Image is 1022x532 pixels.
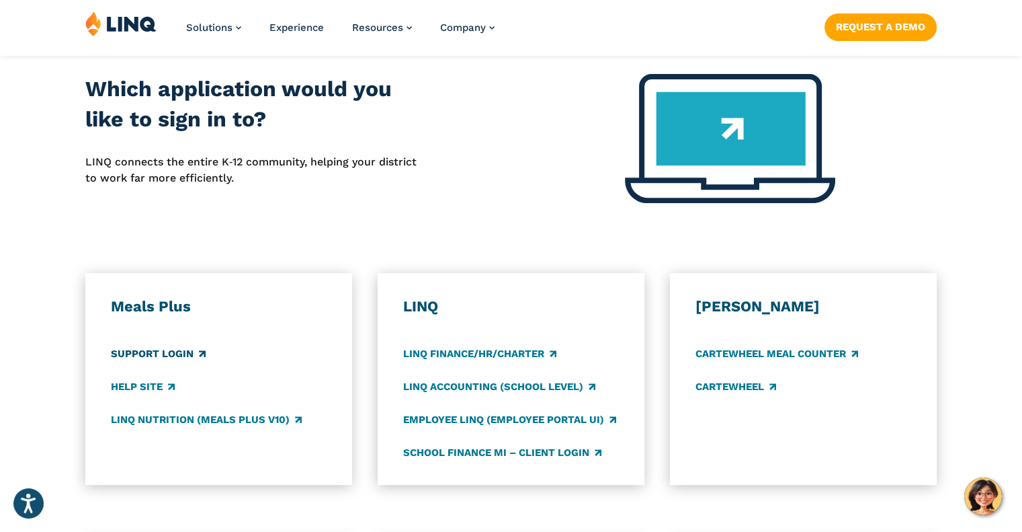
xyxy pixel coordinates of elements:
[186,22,241,34] a: Solutions
[403,297,619,316] h3: LINQ
[352,22,403,34] span: Resources
[440,22,495,34] a: Company
[403,379,595,394] a: LINQ Accounting (school level)
[824,11,937,40] nav: Button Navigation
[269,22,324,34] a: Experience
[403,346,556,361] a: LINQ Finance/HR/Charter
[440,22,486,34] span: Company
[352,22,412,34] a: Resources
[111,379,175,394] a: Help Site
[964,478,1002,515] button: Hello, have a question? Let’s chat.
[85,74,425,135] h2: Which application would you like to sign in to?
[186,22,232,34] span: Solutions
[403,412,616,427] a: Employee LINQ (Employee Portal UI)
[111,346,206,361] a: Support Login
[695,346,858,361] a: CARTEWHEEL Meal Counter
[85,11,157,36] img: LINQ | K‑12 Software
[403,445,601,460] a: School Finance MI – Client Login
[111,412,302,427] a: LINQ Nutrition (Meals Plus v10)
[695,379,776,394] a: CARTEWHEEL
[824,13,937,40] a: Request a Demo
[186,11,495,55] nav: Primary Navigation
[85,154,425,187] p: LINQ connects the entire K‑12 community, helping your district to work far more efficiently.
[695,297,911,316] h3: [PERSON_NAME]
[111,297,327,316] h3: Meals Plus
